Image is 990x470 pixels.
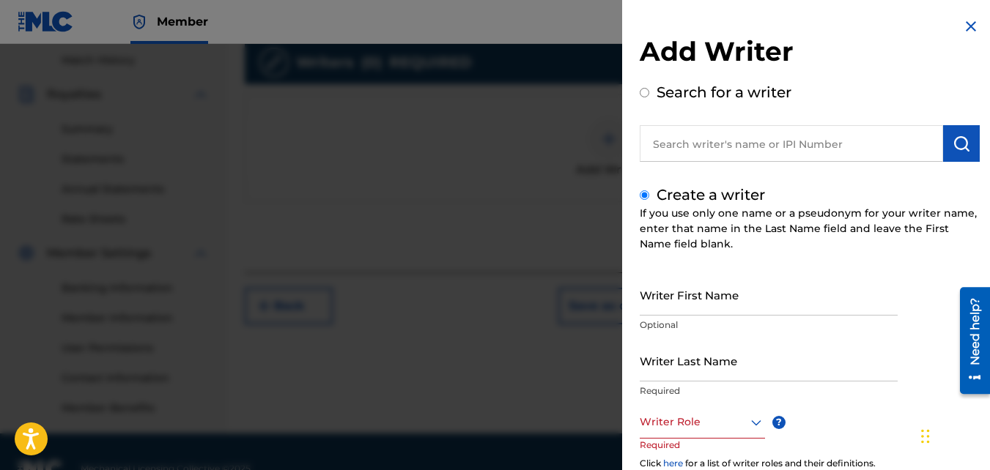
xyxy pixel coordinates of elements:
img: Search Works [953,135,970,152]
p: Required [640,384,898,398]
iframe: Resource Center [949,281,990,399]
p: Optional [640,318,898,332]
img: Top Rightsholder [130,13,148,31]
img: MLC Logo [18,11,74,32]
a: here [663,458,683,469]
span: ? [772,416,786,429]
iframe: Chat Widget [917,400,990,470]
div: Drag [921,414,930,458]
div: Click for a list of writer roles and their definitions. [640,457,980,470]
input: Search writer's name or IPI Number [640,125,943,162]
h2: Add Writer [640,35,980,72]
label: Create a writer [657,186,765,204]
label: Search for a writer [657,83,791,101]
div: If you use only one name or a pseudonym for your writer name, enter that name in the Last Name fi... [640,206,980,252]
span: Member [157,13,208,30]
